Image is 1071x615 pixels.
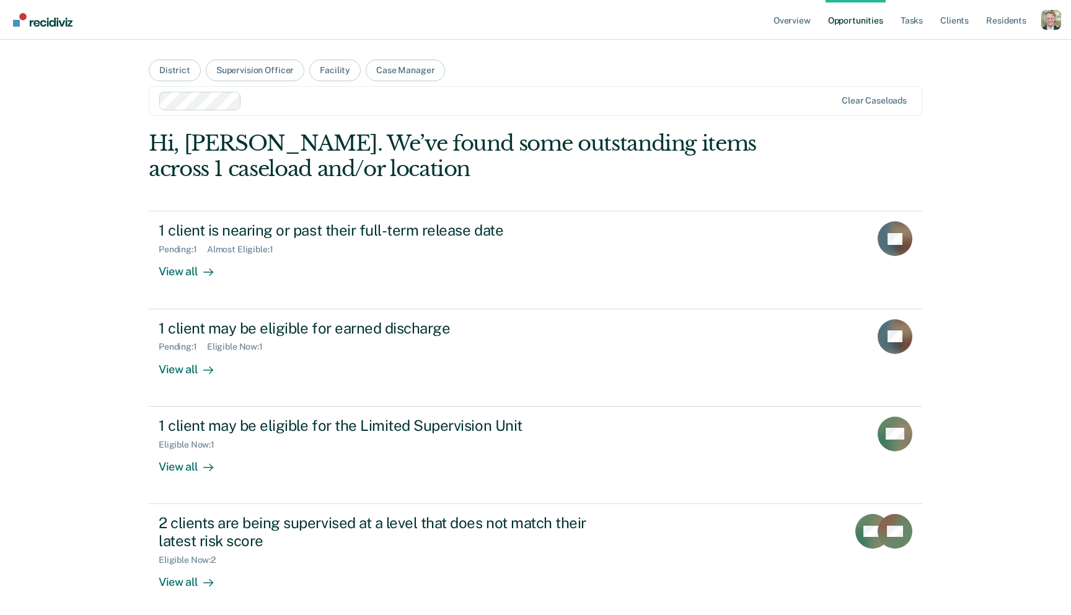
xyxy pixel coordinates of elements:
[159,352,228,376] div: View all
[207,342,273,352] div: Eligible Now : 1
[159,555,226,565] div: Eligible Now : 2
[159,514,594,550] div: 2 clients are being supervised at a level that does not match their latest risk score
[206,60,304,81] button: Supervision Officer
[149,407,922,504] a: 1 client may be eligible for the Limited Supervision UnitEligible Now:1View all
[159,440,224,450] div: Eligible Now : 1
[159,565,228,589] div: View all
[159,342,207,352] div: Pending : 1
[159,255,228,279] div: View all
[159,417,594,435] div: 1 client may be eligible for the Limited Supervision Unit
[159,244,207,255] div: Pending : 1
[149,60,201,81] button: District
[159,319,594,337] div: 1 client may be eligible for earned discharge
[309,60,361,81] button: Facility
[159,221,594,239] div: 1 client is nearing or past their full-term release date
[842,95,907,106] div: Clear caseloads
[149,309,922,407] a: 1 client may be eligible for earned dischargePending:1Eligible Now:1View all
[149,211,922,309] a: 1 client is nearing or past their full-term release datePending:1Almost Eligible:1View all
[366,60,445,81] button: Case Manager
[13,13,73,27] img: Recidiviz
[207,244,283,255] div: Almost Eligible : 1
[1041,10,1061,30] button: Profile dropdown button
[149,131,767,182] div: Hi, [PERSON_NAME]. We’ve found some outstanding items across 1 caseload and/or location
[159,449,228,474] div: View all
